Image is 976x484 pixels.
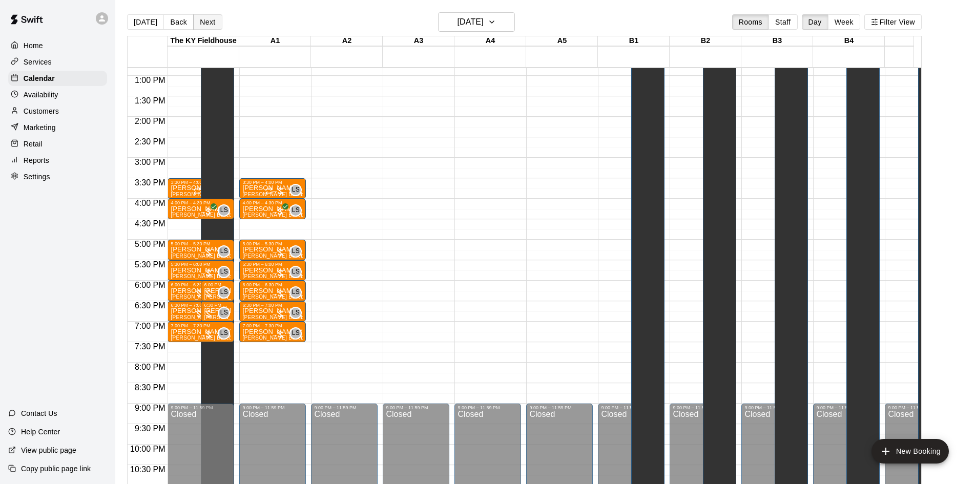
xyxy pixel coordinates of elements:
span: 2:00 PM [132,117,168,125]
div: 6:00 PM – 6:30 PM [242,282,303,287]
span: [PERSON_NAME] Baseball/Softball (Hitting or Fielding) [242,212,378,218]
a: Retail [8,136,107,152]
span: Leo Seminati [294,327,302,340]
span: LS [220,328,228,339]
span: 3:30 PM [132,178,168,187]
p: Marketing [24,122,56,133]
span: 5:30 PM [132,260,168,269]
a: Services [8,54,107,70]
p: Settings [24,172,50,182]
div: 6:30 PM – 7:00 PM: William Webster [201,301,234,322]
button: Back [163,14,194,30]
a: Home [8,38,107,53]
span: [PERSON_NAME] Baseball/Softball (Hitting or Fielding) [171,253,306,259]
span: [PERSON_NAME] Baseball/Softball (Hitting or Fielding) [171,192,306,197]
p: Help Center [21,427,60,437]
div: Settings [8,169,107,184]
span: LS [292,287,300,298]
span: LS [292,185,300,195]
span: [PERSON_NAME] Baseball/Softball (Hitting or Fielding) [242,273,378,279]
div: 9:00 PM – 11:59 PM [888,405,948,410]
span: 3:00 PM [132,158,168,166]
div: 9:00 PM – 11:59 PM [242,405,303,410]
button: add [871,439,949,464]
div: B1 [598,36,670,46]
div: Leo Seminati [218,266,230,278]
span: [PERSON_NAME] Baseball/Softball (Hitting or Fielding) [242,253,378,259]
div: 9:00 PM – 11:59 PM [673,405,733,410]
span: LS [292,246,300,257]
span: 9:30 PM [132,424,168,433]
div: 9:00 PM – 11:59 PM [171,405,231,410]
div: A2 [311,36,383,46]
div: 9:00 PM – 11:59 PM [816,405,877,410]
span: 7:00 PM [132,322,168,330]
div: 5:30 PM – 6:00 PM [171,262,231,267]
div: The KY Fieldhouse [168,36,239,46]
div: 7:00 PM – 7:30 PM [242,323,303,328]
div: Leo Seminati [289,266,302,278]
div: B5 [885,36,957,46]
span: All customers have paid [275,206,285,217]
div: B2 [670,36,741,46]
span: 9:00 PM [132,404,168,412]
button: [DATE] [438,12,515,32]
a: Reports [8,153,107,168]
div: Leo Seminati [218,307,230,319]
span: LS [292,205,300,216]
div: 3:30 PM – 4:00 PM: Leo Seminati Baseball/Softball (Hitting or Fielding) [239,178,306,199]
p: Customers [24,106,59,116]
span: Leo Seminati [222,286,230,299]
span: [PERSON_NAME] Baseball/Softball (Hitting or Fielding) [242,335,378,341]
span: [PERSON_NAME] Baseball/Softball (Hitting or Fielding) [171,273,306,279]
span: Leo Seminati [294,266,302,278]
span: LS [292,328,300,339]
div: Calendar [8,71,107,86]
span: [PERSON_NAME] Baseball/Softball (Hitting or Fielding) [171,335,306,341]
div: 4:00 PM – 4:30 PM: Max Zerhusen [168,199,234,219]
div: Leo Seminati [289,307,302,319]
div: Leo Seminati [289,286,302,299]
p: Calendar [24,73,55,83]
span: All customers have paid [203,206,214,217]
div: 6:00 PM – 6:30 PM [204,282,231,287]
p: Home [24,40,43,51]
span: LS [220,246,228,257]
div: 5:00 PM – 5:30 PM [242,241,303,246]
div: 5:30 PM – 6:00 PM: Aj Whitley [168,260,234,281]
span: Leo Seminati [222,204,230,217]
p: View public page [21,445,76,455]
span: 8:30 PM [132,383,168,392]
div: B3 [741,36,813,46]
span: [PERSON_NAME] Baseball/Softball (Hitting or Fielding) [242,294,378,300]
div: Leo Seminati [218,327,230,340]
span: 8:00 PM [132,363,168,371]
span: 1:00 PM [132,76,168,85]
div: B4 [813,36,885,46]
span: 10:30 PM [128,465,168,474]
span: 1:30 PM [132,96,168,105]
div: 6:30 PM – 7:00 PM [204,303,231,308]
div: 4:00 PM – 4:30 PM [171,200,231,205]
span: Recurring event [193,187,201,195]
p: Contact Us [21,408,57,418]
div: 9:00 PM – 11:59 PM [386,405,446,410]
span: LS [292,308,300,318]
a: Marketing [8,120,107,135]
span: Leo Seminati [294,245,302,258]
div: 4:00 PM – 4:30 PM: Max Zerhusen [239,199,306,219]
span: LS [220,205,228,216]
div: Leo Seminati [289,327,302,340]
h6: [DATE] [458,15,484,29]
div: 9:00 PM – 11:59 PM [529,405,590,410]
span: Leo Seminati [294,204,302,217]
span: 7:30 PM [132,342,168,351]
div: 6:00 PM – 6:30 PM: William Webster [239,281,306,301]
div: Leo Seminati [218,204,230,217]
div: 3:30 PM – 4:00 PM [242,180,303,185]
div: 5:30 PM – 6:00 PM [242,262,303,267]
div: 9:00 PM – 11:59 PM [314,405,375,410]
span: 6:30 PM [132,301,168,310]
